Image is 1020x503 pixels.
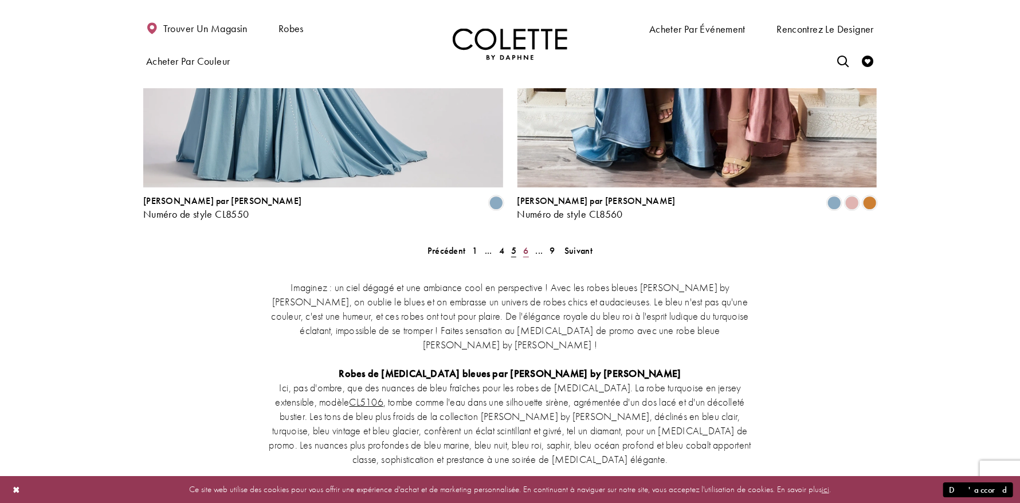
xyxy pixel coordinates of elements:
div: Colette par Daphné Style n° CL8550 [143,196,301,220]
a: ... [481,242,496,259]
font: 5 [511,245,516,257]
a: 1 [469,242,481,259]
i: Bleu poussiéreux [489,196,503,210]
font: . [829,484,831,495]
a: ... [532,242,547,259]
font: 9 [550,245,555,257]
font: Suivant [564,245,593,257]
button: Fermer la boîte de dialogue [7,480,26,500]
i: Bleu poussiéreux [827,196,841,210]
div: Colette par Daphné Style n° CL8560 [517,196,676,220]
font: Acheter par événement [649,22,746,36]
font: Acheter par couleur [146,54,230,68]
i: Rose poudré [845,196,859,210]
font: Ici, pas d'ombre, que des nuances de bleu fraîches pour les robes de [MEDICAL_DATA]. La robe turq... [275,381,741,408]
a: Rencontrez le designer [774,12,877,45]
font: ... [485,245,492,257]
font: Précédent [427,245,466,257]
font: Numéro de style CL8560 [517,207,623,221]
a: 6 [520,242,532,259]
a: Trouver un magasin [143,11,250,44]
img: Colette par Daphné [453,28,567,60]
a: ici [822,484,829,495]
font: CL5106 [350,395,383,408]
a: Vérifier la liste de souhaits [860,45,877,76]
a: 9 [547,242,559,259]
font: Robes [278,22,304,35]
span: Acheter par événement [646,12,748,45]
font: 1 [472,245,477,257]
font: 4 [499,245,504,257]
font: Robes de [MEDICAL_DATA] bleues par [PERSON_NAME] by [PERSON_NAME] [339,367,681,380]
button: Soumettre la boîte de dialogue [943,482,1013,497]
font: Rencontrez le designer [776,22,874,36]
font: Ce site web utilise des cookies pour vous offrir une expérience d'achat et de marketing personnal... [189,484,822,495]
a: Basculer la recherche [834,45,852,76]
i: Bronze [863,196,877,210]
font: Numéro de style CL8550 [143,207,249,221]
font: ... [536,245,543,257]
span: Robes [276,11,307,44]
a: Page précédente [424,242,469,259]
font: [PERSON_NAME] par [PERSON_NAME] [143,195,301,207]
a: Page suivante [561,242,596,259]
font: Trouver un magasin [163,22,248,35]
span: Acheter par couleur [143,44,233,77]
font: [PERSON_NAME] par [PERSON_NAME] [517,195,676,207]
font: 6 [523,245,528,257]
font: D'accord [949,484,1007,496]
font: , tombe comme l'eau dans une silhouette sirène, agrémentée d'un dos lacé et d'un décolleté bustie... [269,395,751,466]
font: Imaginez : un ciel dégagé et une ambiance cool en perspective ! Avec les robes bleues [PERSON_NAM... [272,281,749,351]
a: 4 [496,242,508,259]
span: Page actuelle [508,242,520,259]
a: Visitez la page d'accueil [453,28,567,60]
a: S'ouvre dans un nouvel onglet [350,395,383,408]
